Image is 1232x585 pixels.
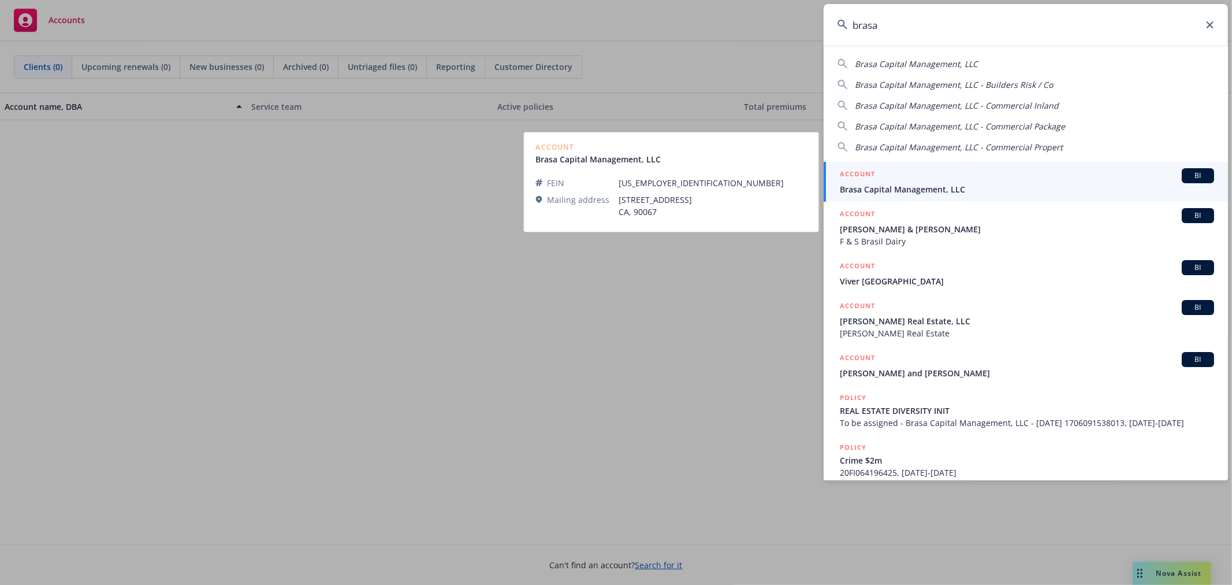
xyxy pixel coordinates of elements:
[840,392,866,403] h5: POLICY
[840,183,1214,195] span: Brasa Capital Management, LLC
[840,315,1214,327] span: [PERSON_NAME] Real Estate, LLC
[824,386,1228,435] a: POLICYREAL ESTATE DIVERSITY INITTo be assigned - Brasa Capital Management, LLC - [DATE] 170609153...
[840,442,866,453] h5: POLICY
[1186,171,1209,181] span: BI
[824,202,1228,254] a: ACCOUNTBI[PERSON_NAME] & [PERSON_NAME]F & S Brasil Dairy
[824,254,1228,294] a: ACCOUNTBIViver [GEOGRAPHIC_DATA]
[840,168,875,182] h5: ACCOUNT
[840,223,1214,235] span: [PERSON_NAME] & [PERSON_NAME]
[855,79,1053,90] span: Brasa Capital Management, LLC - Builders Risk / Co
[855,100,1059,111] span: Brasa Capital Management, LLC - Commercial Inland
[840,352,875,366] h5: ACCOUNT
[1186,354,1209,365] span: BI
[840,367,1214,379] span: [PERSON_NAME] and [PERSON_NAME]
[840,300,875,314] h5: ACCOUNT
[840,405,1214,417] span: REAL ESTATE DIVERSITY INIT
[840,417,1214,429] span: To be assigned - Brasa Capital Management, LLC - [DATE] 1706091538013, [DATE]-[DATE]
[824,4,1228,46] input: Search...
[840,327,1214,339] span: [PERSON_NAME] Real Estate
[1186,262,1209,273] span: BI
[840,275,1214,287] span: Viver [GEOGRAPHIC_DATA]
[824,294,1228,346] a: ACCOUNTBI[PERSON_NAME] Real Estate, LLC[PERSON_NAME] Real Estate
[840,208,875,222] h5: ACCOUNT
[840,454,1214,466] span: Crime $2m
[855,58,978,69] span: Brasa Capital Management, LLC
[824,162,1228,202] a: ACCOUNTBIBrasa Capital Management, LLC
[1186,210,1209,221] span: BI
[855,142,1063,153] span: Brasa Capital Management, LLC - Commercial Propert
[840,260,875,274] h5: ACCOUNT
[1186,302,1209,313] span: BI
[855,121,1065,132] span: Brasa Capital Management, LLC - Commercial Package
[840,466,1214,479] span: 20FI064196425, [DATE]-[DATE]
[840,235,1214,247] span: F & S Brasil Dairy
[824,346,1228,386] a: ACCOUNTBI[PERSON_NAME] and [PERSON_NAME]
[824,435,1228,485] a: POLICYCrime $2m20FI064196425, [DATE]-[DATE]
